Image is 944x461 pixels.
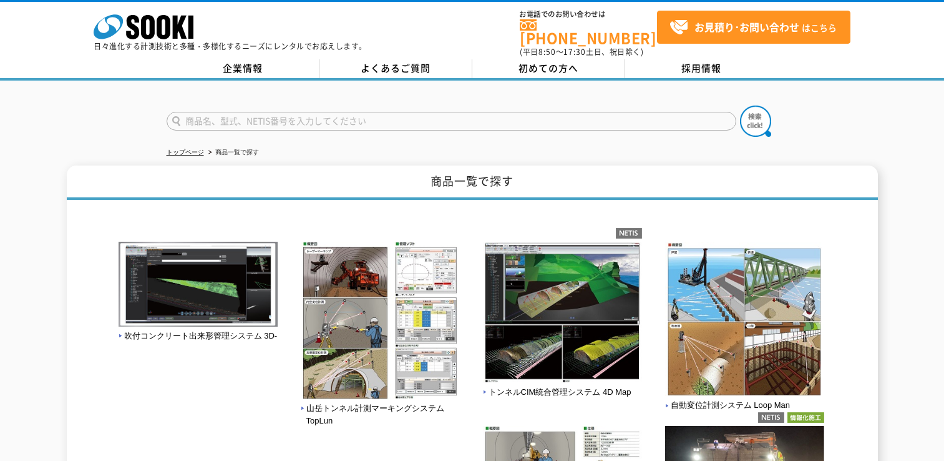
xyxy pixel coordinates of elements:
span: (平日 ～ 土日、祝日除く) [520,46,643,57]
img: btn_search.png [740,106,771,137]
img: 吹付コンクリート出来形管理システム 3D- [119,242,278,330]
img: トンネルCIM統合管理システム 4D Map [483,242,642,386]
a: トンネルCIM統合管理システム 4D Map [483,374,642,397]
a: よくあるご質問 [319,59,472,78]
span: お電話でのお問い合わせは [520,11,657,18]
img: 山岳トンネル計測マーキングシステム TopLun [301,242,460,402]
span: 吹付コンクリート出来形管理システム 3D- [119,330,278,343]
span: 17:30 [563,46,586,57]
a: お見積り･お問い合わせはこちら [657,11,850,44]
input: 商品名、型式、NETIS番号を入力してください [167,112,736,131]
p: 日々進化する計測技術と多種・多様化するニーズにレンタルでお応えします。 [94,42,367,50]
span: 初めての方へ [518,61,578,75]
a: [PHONE_NUMBER] [520,19,657,45]
h1: 商品一覧で探す [67,166,878,200]
img: netis [758,412,784,423]
li: 商品一覧で探す [206,146,259,159]
a: 採用情報 [625,59,778,78]
img: netis [616,228,642,239]
img: 情報化施工 [787,412,824,423]
span: 自動変位計測システム Loop Man [665,399,791,412]
a: トップページ [167,149,204,156]
span: 山岳トンネル計測マーキングシステム TopLun [301,402,460,429]
a: 初めての方へ [472,59,625,78]
span: 8:50 [538,46,556,57]
span: トンネルCIM統合管理システム 4D Map [483,386,631,399]
span: はこちら [669,18,837,37]
a: 自動変位計測システム Loop Man [665,388,824,410]
a: 企業情報 [167,59,319,78]
strong: お見積り･お問い合わせ [694,19,799,34]
img: 自動変位計測システム Loop Man [665,242,824,400]
a: 吹付コンクリート出来形管理システム 3D- [119,318,278,340]
a: 山岳トンネル計測マーキングシステム TopLun [301,390,460,426]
